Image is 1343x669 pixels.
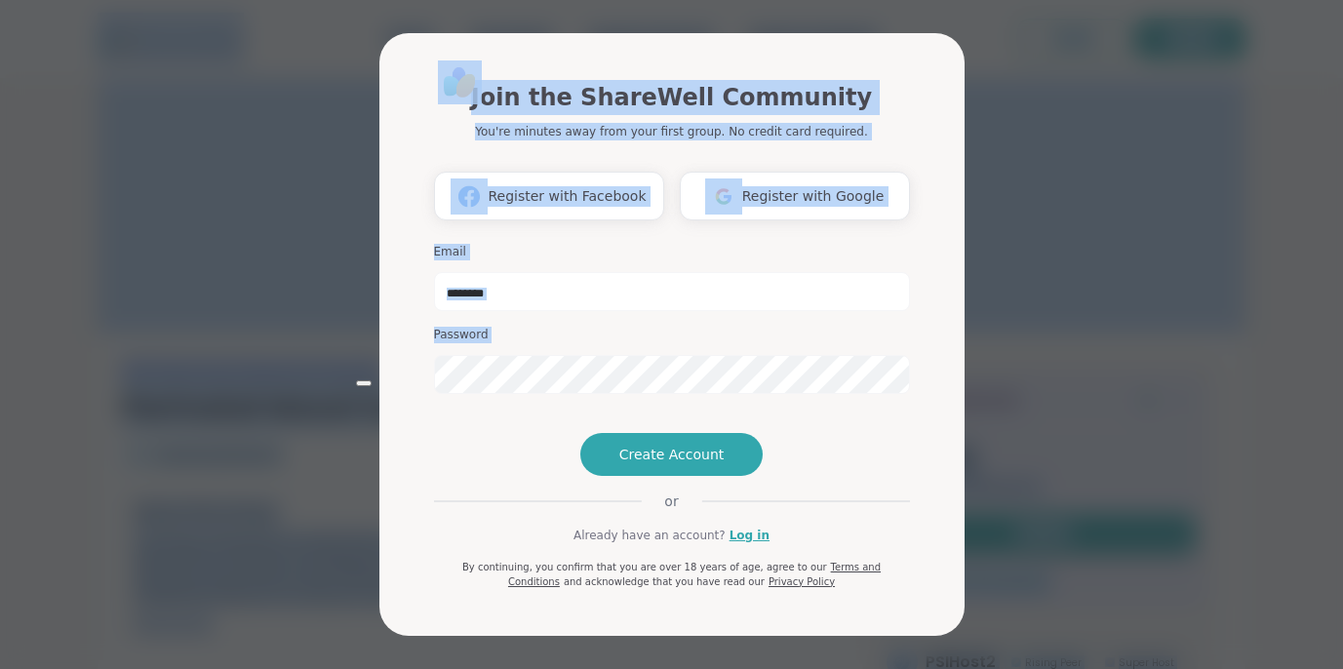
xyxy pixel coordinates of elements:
[730,527,770,544] a: Log in
[580,433,764,476] button: Create Account
[434,327,910,343] h3: Password
[641,492,701,511] span: or
[705,178,742,215] img: ShareWell Logomark
[573,527,726,544] span: Already have an account?
[434,244,910,260] h3: Email
[438,60,482,104] img: ShareWell Logo
[471,80,872,115] h1: Join the ShareWell Community
[680,172,910,220] button: Register with Google
[564,576,765,587] span: and acknowledge that you have read our
[488,186,646,207] span: Register with Facebook
[619,445,725,464] span: Create Account
[475,123,867,140] p: You're minutes away from your first group. No credit card required.
[508,562,881,587] a: Terms and Conditions
[434,172,664,220] button: Register with Facebook
[451,178,488,215] img: ShareWell Logomark
[462,562,827,572] span: By continuing, you confirm that you are over 18 years of age, agree to our
[742,186,885,207] span: Register with Google
[769,576,835,587] a: Privacy Policy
